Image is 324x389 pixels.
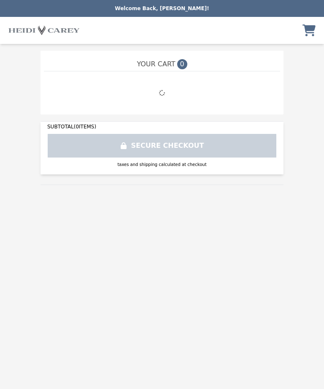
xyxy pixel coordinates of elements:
img: Brand Logo [8,22,79,39]
span: ( 0 ITEMS) [74,124,96,130]
div: taxes and shipping calculated at checkout [47,161,277,168]
span: SUBTOTAL [47,124,74,130]
span: 0 [177,59,187,69]
p: Welcome Back, [PERSON_NAME]! [5,5,319,12]
span: YOUR CART [137,59,175,69]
